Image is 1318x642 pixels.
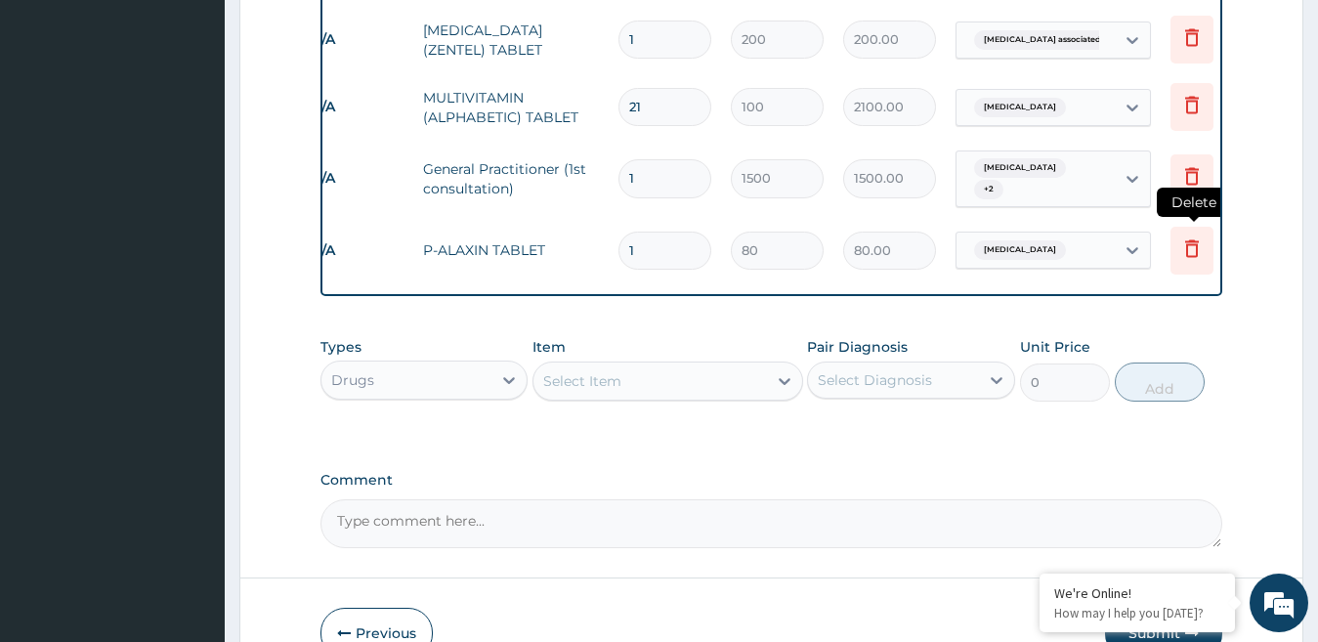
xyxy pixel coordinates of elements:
[974,98,1066,117] span: [MEDICAL_DATA]
[413,150,609,208] td: General Practitioner (1st consultation)
[1020,337,1090,357] label: Unit Price
[1054,584,1220,602] div: We're Online!
[301,89,413,125] td: N/A
[1157,188,1231,217] span: Delete
[102,109,328,135] div: Chat with us now
[301,233,413,269] td: N/A
[10,431,372,499] textarea: Type your message and hit 'Enter'
[532,337,566,357] label: Item
[320,10,367,57] div: Minimize live chat window
[807,337,908,357] label: Pair Diagnosis
[320,472,1223,489] label: Comment
[36,98,79,147] img: d_794563401_company_1708531726252_794563401
[413,231,609,270] td: P-ALAXIN TABLET
[543,371,621,391] div: Select Item
[974,158,1066,178] span: [MEDICAL_DATA]
[974,30,1147,50] span: [MEDICAL_DATA] associated with he...
[413,11,609,69] td: [MEDICAL_DATA] (ZENTEL) TABLET
[331,370,374,390] div: Drugs
[974,240,1066,260] span: [MEDICAL_DATA]
[113,194,270,392] span: We're online!
[320,339,361,356] label: Types
[301,21,413,58] td: N/A
[413,78,609,137] td: MULTIVITAMIN (ALPHABETIC) TABLET
[974,180,1003,199] span: + 2
[818,370,932,390] div: Select Diagnosis
[1054,605,1220,621] p: How may I help you today?
[301,160,413,196] td: N/A
[1115,363,1205,402] button: Add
